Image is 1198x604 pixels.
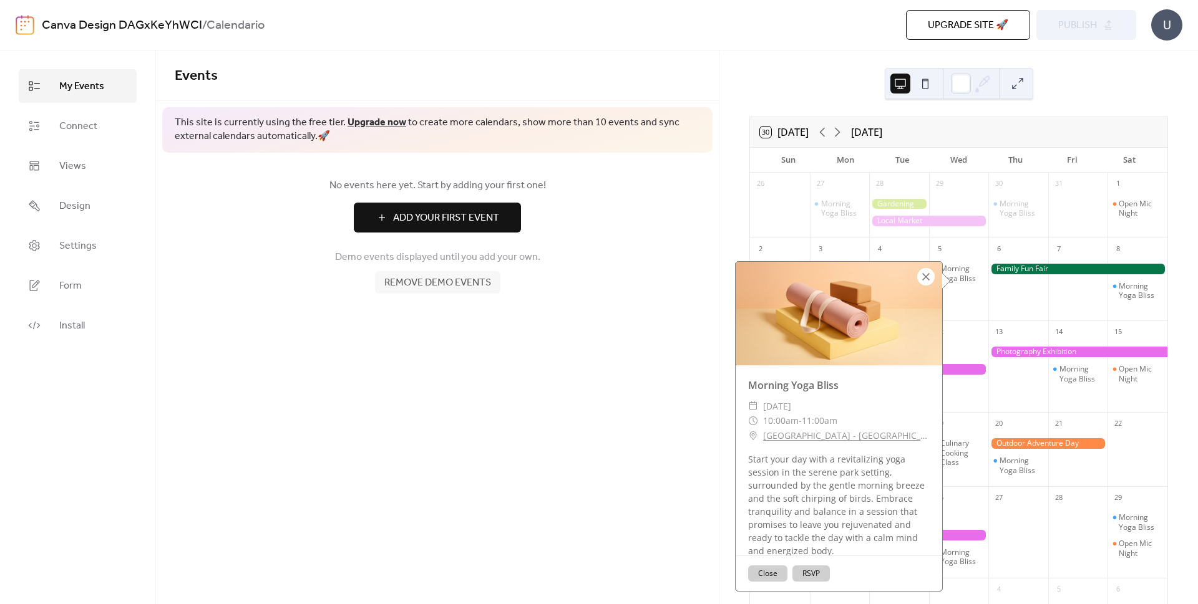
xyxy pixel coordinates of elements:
[1111,416,1125,430] div: 22
[1052,325,1066,338] div: 14
[19,189,137,223] a: Design
[19,69,137,103] a: My Events
[1119,199,1162,218] div: Open Mic Night
[59,79,104,94] span: My Events
[19,269,137,302] a: Form
[873,177,887,191] div: 28
[1108,281,1167,300] div: Morning Yoga Bliss
[42,14,202,37] a: Canva Design DAGxKeYhWCI
[988,199,1048,218] div: Morning Yoga Bliss
[1044,148,1101,173] div: Fri
[799,413,802,428] span: -
[1052,177,1066,191] div: 31
[736,378,942,393] div: Morning Yoga Bliss
[335,250,540,265] span: Demo events displayed until you add your own.
[1052,242,1066,256] div: 7
[207,14,265,37] b: Calendario
[814,177,827,191] div: 27
[1000,456,1043,475] div: Morning Yoga Bliss
[1111,325,1125,338] div: 15
[874,148,930,173] div: Tue
[992,325,1006,338] div: 13
[754,242,767,256] div: 2
[1119,281,1162,300] div: Morning Yoga Bliss
[1052,491,1066,504] div: 28
[393,211,499,226] span: Add Your First Event
[992,416,1006,430] div: 20
[929,264,989,283] div: Morning Yoga Bliss
[348,113,406,132] a: Upgrade now
[792,565,830,582] button: RSVP
[930,148,987,173] div: Wed
[202,14,207,37] b: /
[940,264,984,283] div: Morning Yoga Bliss
[756,123,813,141] button: 30[DATE]
[1108,199,1167,218] div: Open Mic Night
[928,18,1008,33] span: Upgrade site 🚀
[851,125,882,140] div: [DATE]
[175,116,700,144] span: This site is currently using the free tier. to create more calendars, show more than 10 events an...
[175,203,700,232] a: Add Your First Event
[19,109,137,143] a: Connect
[1000,199,1043,218] div: Morning Yoga Bliss
[817,148,874,173] div: Mon
[16,15,34,35] img: logo
[1111,582,1125,596] div: 6
[929,438,989,467] div: Culinary Cooking Class
[1119,512,1162,532] div: Morning Yoga Bliss
[869,216,988,226] div: Local Market
[802,413,837,428] span: 11:00am
[59,319,85,333] span: Install
[992,491,1006,504] div: 27
[1119,364,1162,383] div: Open Mic Night
[175,62,218,90] span: Events
[1111,177,1125,191] div: 1
[988,438,1108,449] div: Outdoor Adventure Day
[1108,539,1167,558] div: Open Mic Night
[1052,582,1066,596] div: 5
[906,10,1030,40] button: Upgrade site 🚀
[748,428,758,443] div: ​
[988,456,1048,475] div: Morning Yoga Bliss
[59,199,90,214] span: Design
[19,149,137,183] a: Views
[988,264,1167,274] div: Family Fun Fair
[1101,148,1157,173] div: Sat
[873,242,887,256] div: 4
[1111,242,1125,256] div: 8
[933,177,947,191] div: 29
[59,279,82,294] span: Form
[1108,364,1167,383] div: Open Mic Night
[1048,364,1108,383] div: Morning Yoga Bliss
[869,199,929,209] div: Gardening Workshop
[1108,512,1167,532] div: Morning Yoga Bliss
[992,582,1006,596] div: 4
[929,547,989,567] div: Morning Yoga Bliss
[59,119,97,134] span: Connect
[1111,491,1125,504] div: 29
[763,399,791,414] span: [DATE]
[933,242,947,256] div: 5
[354,203,521,232] button: Add Your First Event
[384,276,491,290] span: Remove demo events
[940,438,984,467] div: Culinary Cooking Class
[763,428,930,443] a: [GEOGRAPHIC_DATA] - [GEOGRAPHIC_DATA]
[19,309,137,342] a: Install
[1059,364,1103,383] div: Morning Yoga Bliss
[736,453,942,557] div: Start your day with a revitalizing yoga session in the serene park setting, surrounded by the gen...
[992,242,1006,256] div: 6
[19,229,137,262] a: Settings
[940,547,984,567] div: Morning Yoga Bliss
[748,399,758,414] div: ​
[1052,416,1066,430] div: 21
[59,239,97,254] span: Settings
[59,159,86,174] span: Views
[175,178,700,193] span: No events here yet. Start by adding your first one!
[760,148,817,173] div: Sun
[375,271,500,294] button: Remove demo events
[748,565,787,582] button: Close
[810,199,870,218] div: Morning Yoga Bliss
[1119,539,1162,558] div: Open Mic Night
[754,177,767,191] div: 26
[814,242,827,256] div: 3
